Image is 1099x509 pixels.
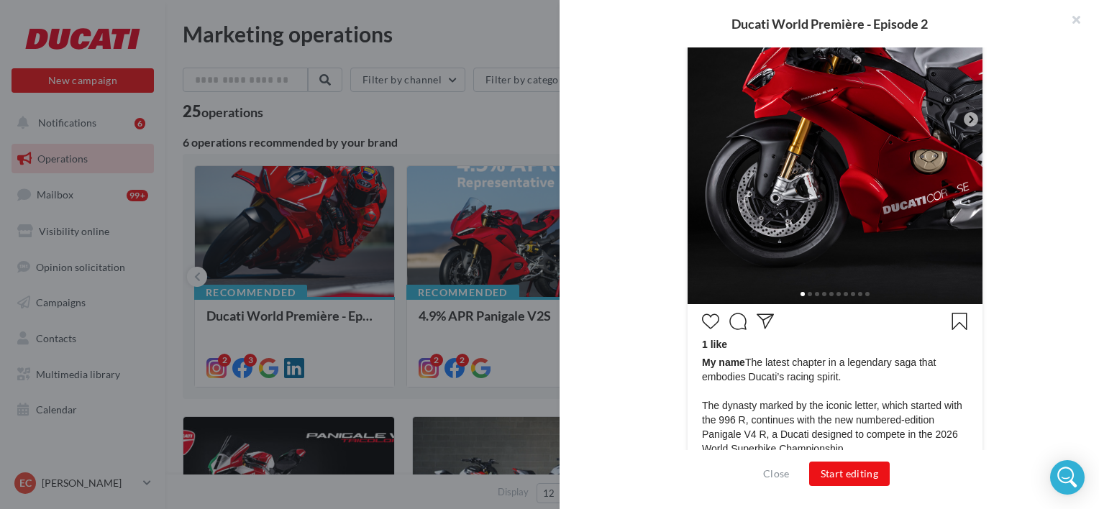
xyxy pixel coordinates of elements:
[951,313,968,330] svg: Enregistrer
[757,465,795,482] button: Close
[1050,460,1085,495] div: Open Intercom Messenger
[809,462,890,486] button: Start editing
[702,357,745,368] span: My name
[757,313,774,330] svg: Partager la publication
[702,337,968,355] div: 1 like
[702,313,719,330] svg: J’aime
[583,17,1076,30] div: Ducati World Première - Episode 2
[729,313,747,330] svg: Commenter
